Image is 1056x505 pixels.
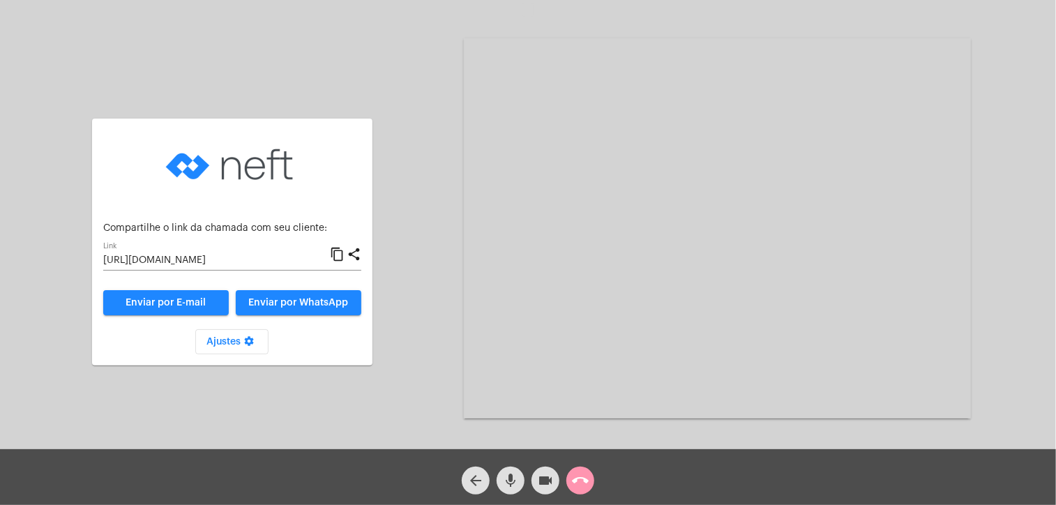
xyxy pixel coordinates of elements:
p: Compartilhe o link da chamada com seu cliente: [103,223,361,234]
span: Enviar por WhatsApp [248,298,348,308]
mat-icon: call_end [572,472,589,489]
mat-icon: videocam [537,472,554,489]
span: Enviar por E-mail [126,298,206,308]
mat-icon: share [347,246,361,263]
button: Ajustes [195,329,269,354]
img: logo-neft-novo-2.png [163,130,302,199]
mat-icon: settings [241,336,257,352]
span: Ajustes [206,337,257,347]
mat-icon: mic [502,472,519,489]
mat-icon: content_copy [330,246,345,263]
button: Enviar por WhatsApp [236,290,361,315]
a: Enviar por E-mail [103,290,229,315]
mat-icon: arrow_back [467,472,484,489]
